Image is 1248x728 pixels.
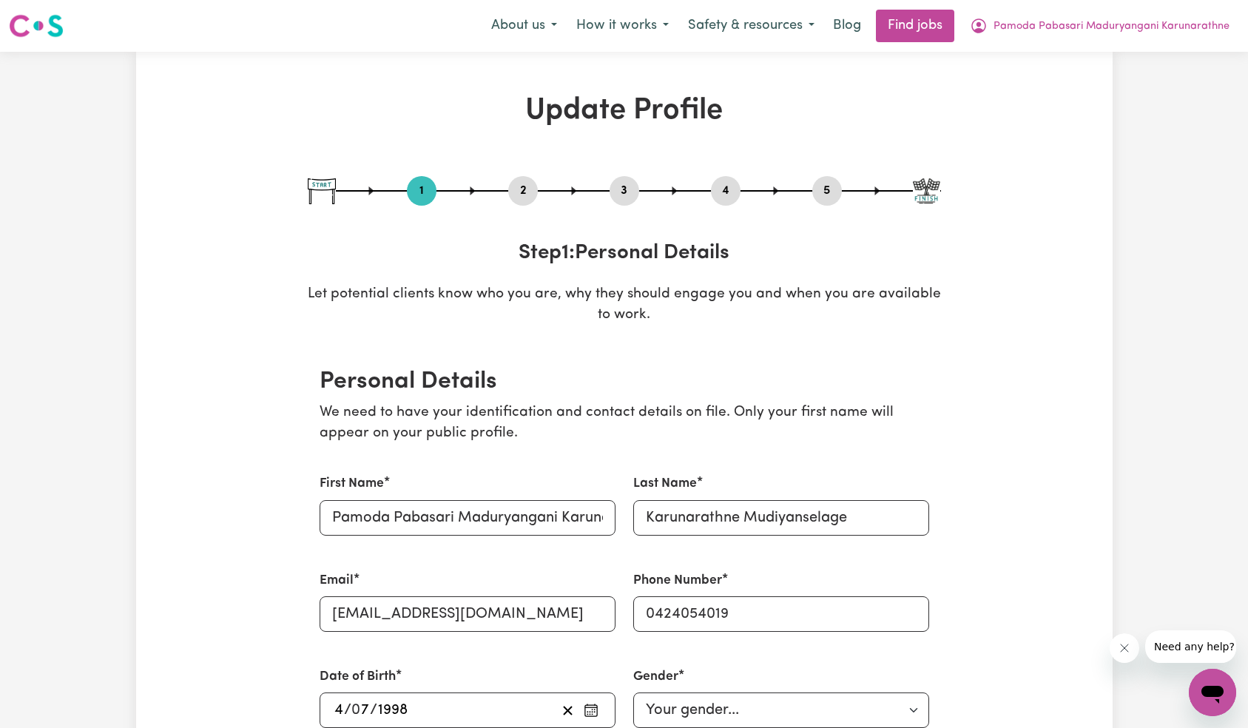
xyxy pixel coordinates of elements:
[824,10,870,42] a: Blog
[334,699,344,721] input: --
[308,93,941,129] h1: Update Profile
[812,181,842,200] button: Go to step 5
[344,702,351,718] span: /
[1110,633,1139,663] iframe: Close message
[1145,630,1236,663] iframe: Message from company
[308,241,941,266] h3: Step 1 : Personal Details
[370,702,377,718] span: /
[633,474,697,493] label: Last Name
[1189,669,1236,716] iframe: Button to launch messaging window
[320,474,384,493] label: First Name
[633,667,678,687] label: Gender
[320,402,929,445] p: We need to have your identification and contact details on file. Only your first name will appear...
[377,699,409,721] input: ----
[711,181,741,200] button: Go to step 4
[633,571,722,590] label: Phone Number
[9,9,64,43] a: Careseekers logo
[567,10,678,41] button: How it works
[610,181,639,200] button: Go to step 3
[320,571,354,590] label: Email
[352,699,370,721] input: --
[308,284,941,327] p: Let potential clients know who you are, why they should engage you and when you are available to ...
[508,181,538,200] button: Go to step 2
[678,10,824,41] button: Safety & resources
[876,10,954,42] a: Find jobs
[482,10,567,41] button: About us
[320,667,396,687] label: Date of Birth
[407,181,436,200] button: Go to step 1
[320,368,929,396] h2: Personal Details
[9,13,64,39] img: Careseekers logo
[351,703,360,718] span: 0
[960,10,1239,41] button: My Account
[994,18,1230,35] span: Pamoda Pabasari Maduryangani Karunarathne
